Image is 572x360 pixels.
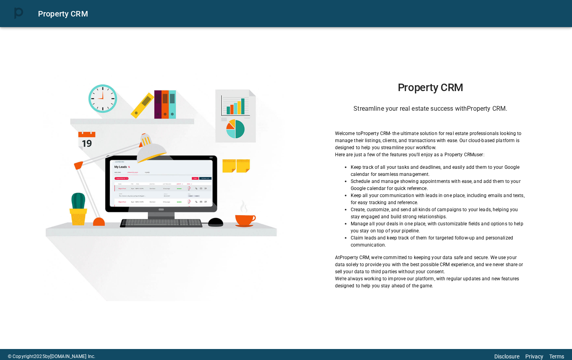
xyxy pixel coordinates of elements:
p: At Property CRM , we're committed to keeping your data safe and secure. We use your data solely t... [335,254,526,275]
p: Keep all your communication with leads in one place, including emails and texts, for easy trackin... [351,192,526,206]
p: Welcome to Property CRM - the ultimate solution for real estate professionals looking to manage t... [335,130,526,151]
a: Disclosure [494,353,519,360]
p: Schedule and manage showing appointments with ease, and add them to your Google calendar for quic... [351,178,526,192]
p: Create, customize, and send all kinds of campaigns to your leads, helping you stay engaged and bu... [351,206,526,220]
p: We're always working to improve our platform, with regular updates and new features designed to h... [335,275,526,289]
a: [DOMAIN_NAME] Inc. [50,354,95,359]
p: Claim leads and keep track of them for targeted follow-up and personalized communication. [351,234,526,249]
h6: Streamline your real estate success with Property CRM . [335,103,526,114]
p: Keep track of all your tasks and deadlines, and easily add them to your Google calendar for seaml... [351,164,526,178]
a: Terms [549,353,564,360]
p: © Copyright 2025 by [8,353,95,360]
p: Here are just a few of the features you'll enjoy as a Property CRM user: [335,151,526,158]
a: Privacy [525,353,543,360]
p: Manage all your deals in one place, with customizable fields and options to help you stay on top ... [351,220,526,234]
h1: Property CRM [335,81,526,94]
div: Property CRM [38,7,563,20]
